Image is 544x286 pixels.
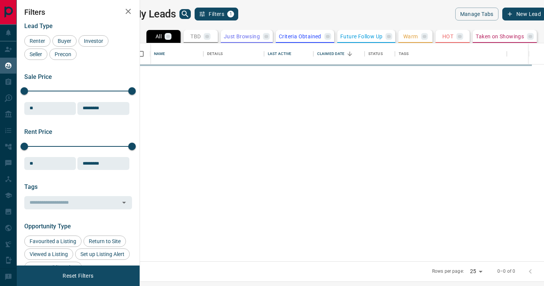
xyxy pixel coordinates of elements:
span: Favourited a Listing [27,238,79,244]
div: Details [207,43,223,64]
div: Set up Listing Alert [75,248,130,260]
p: All [156,34,162,39]
div: Claimed Date [317,43,345,64]
span: Renter [27,38,48,44]
button: Reset Filters [58,269,98,282]
span: Precon [52,51,74,57]
div: Status [365,43,395,64]
div: Tags [395,43,507,64]
p: HOT [442,34,453,39]
div: Last Active [264,43,313,64]
span: Set up Listing Alert [78,251,127,257]
div: Set up Building Alert [24,262,82,273]
p: Warm [403,34,418,39]
div: Viewed a Listing [24,248,73,260]
p: Rows per page: [432,268,464,275]
div: Status [368,43,383,64]
div: Investor [79,35,108,47]
h2: Filters [24,8,132,17]
p: Just Browsing [224,34,260,39]
p: Taken on Showings [476,34,524,39]
span: Return to Site [86,238,123,244]
button: Sort [344,49,355,59]
button: Manage Tabs [455,8,498,20]
span: Viewed a Listing [27,251,71,257]
div: Buyer [52,35,77,47]
div: Claimed Date [313,43,365,64]
div: Details [203,43,264,64]
div: Tags [399,43,409,64]
span: Buyer [55,38,74,44]
span: Opportunity Type [24,223,71,230]
span: Investor [81,38,106,44]
div: Precon [49,49,77,60]
div: Favourited a Listing [24,236,82,247]
button: Open [119,197,129,208]
button: search button [179,9,191,19]
span: Tags [24,183,38,190]
span: 1 [228,11,233,17]
p: Criteria Obtained [279,34,321,39]
div: Name [150,43,203,64]
h1: My Leads [132,8,176,20]
div: Return to Site [83,236,126,247]
button: Filters1 [195,8,238,20]
p: Future Follow Up [340,34,382,39]
span: Rent Price [24,128,52,135]
span: Set up Building Alert [27,264,79,270]
p: 0–0 of 0 [497,268,515,275]
span: Seller [27,51,45,57]
div: Renter [24,35,50,47]
p: TBD [190,34,201,39]
div: 25 [467,266,485,277]
div: Last Active [268,43,291,64]
div: Name [154,43,165,64]
div: Seller [24,49,47,60]
span: Sale Price [24,73,52,80]
span: Lead Type [24,22,53,30]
